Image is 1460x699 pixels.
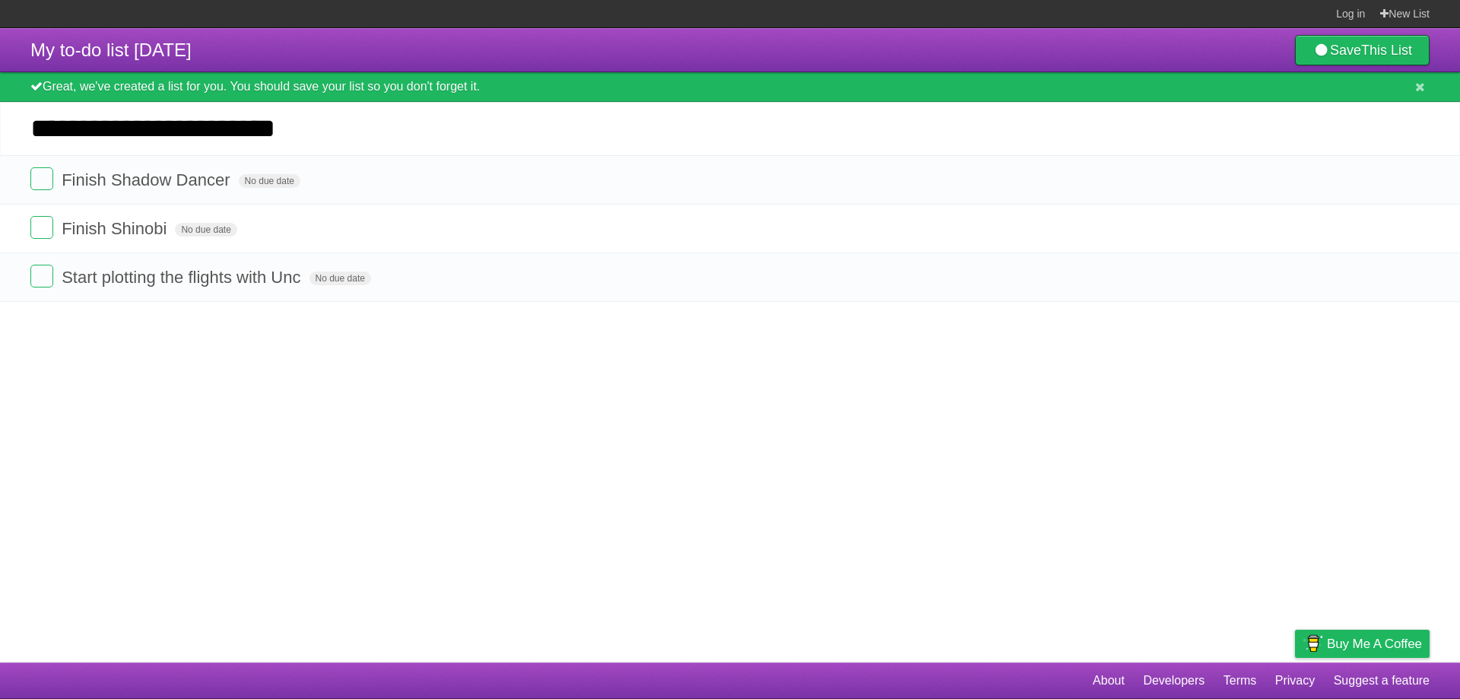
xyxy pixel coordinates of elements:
[30,265,53,288] label: Done
[1361,43,1412,58] b: This List
[239,174,300,188] span: No due date
[30,40,192,60] span: My to-do list [DATE]
[1295,35,1430,65] a: SaveThis List
[1295,630,1430,658] a: Buy me a coffee
[309,272,371,285] span: No due date
[1327,631,1422,657] span: Buy me a coffee
[1224,666,1257,695] a: Terms
[62,170,233,189] span: Finish Shadow Dancer
[62,219,170,238] span: Finish Shinobi
[1303,631,1323,656] img: Buy me a coffee
[1093,666,1125,695] a: About
[62,268,304,287] span: Start plotting the flights with Unc
[1334,666,1430,695] a: Suggest a feature
[30,216,53,239] label: Done
[30,167,53,190] label: Done
[1143,666,1204,695] a: Developers
[175,223,236,237] span: No due date
[1275,666,1315,695] a: Privacy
